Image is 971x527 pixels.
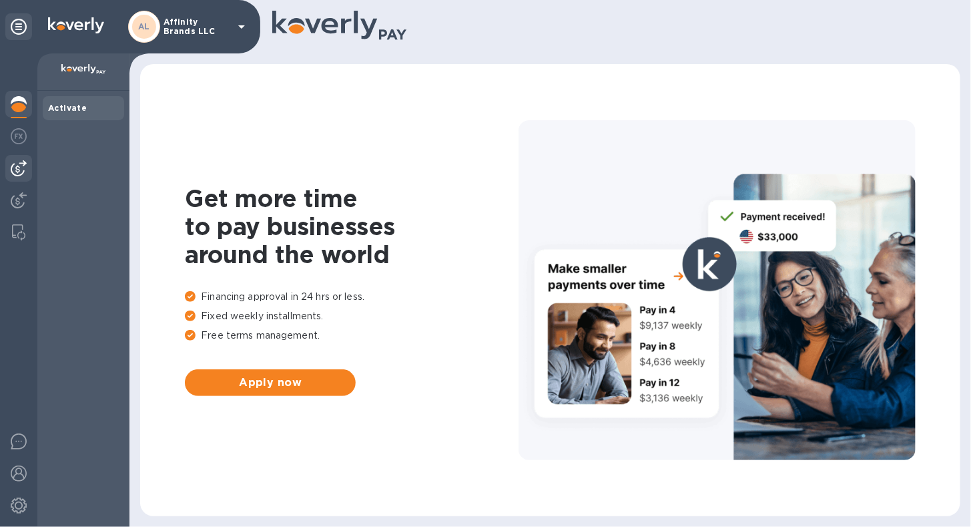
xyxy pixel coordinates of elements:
p: Financing approval in 24 hrs or less. [185,290,519,304]
h1: Get more time to pay businesses around the world [185,184,519,269]
b: Activate [48,103,87,113]
img: Foreign exchange [11,128,27,144]
p: Free terms management. [185,329,519,343]
span: Apply now [196,375,345,391]
img: Logo [48,17,104,33]
p: Fixed weekly installments. [185,309,519,323]
p: Affinity Brands LLC [164,17,230,36]
div: Unpin categories [5,13,32,40]
b: AL [138,21,150,31]
button: Apply now [185,369,356,396]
